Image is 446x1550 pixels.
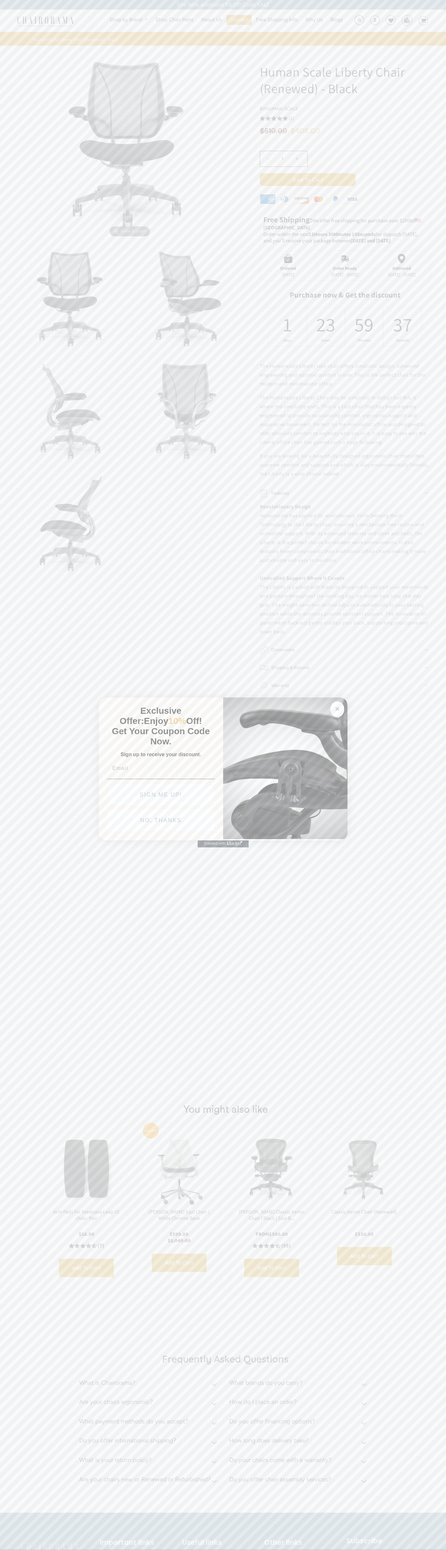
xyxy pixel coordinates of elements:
[121,752,201,757] span: Sign up to receive your discount.
[112,726,210,746] span: Get Your Coupon Code Now.
[107,810,215,831] button: NO, THANKS
[330,701,344,717] button: Close dialog
[168,716,186,726] span: 10%
[107,762,215,775] input: Email
[144,716,202,726] span: Enjoy Off!
[108,784,214,805] button: SIGN ME UP!
[120,706,181,726] span: Exclusive Offer:
[198,840,249,847] a: Created with Klaviyo - opens in a new tab
[223,696,347,839] img: 92d77583-a095-41f6-84e7-858462e0427a.jpeg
